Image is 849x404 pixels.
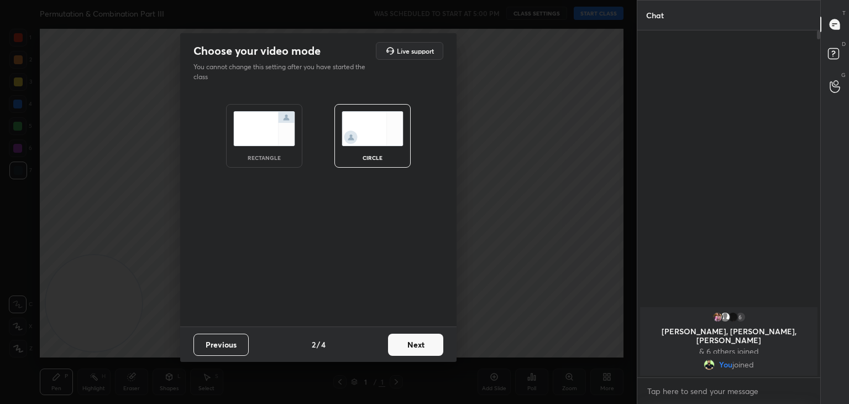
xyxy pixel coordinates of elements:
[350,155,395,160] div: circle
[719,360,732,369] span: You
[317,339,320,350] h4: /
[637,305,820,378] div: grid
[233,111,295,146] img: normalScreenIcon.ae25ed63.svg
[727,312,738,323] img: c6a1c05b4ef34f5bad3968ddbb1ef01f.jpg
[193,44,321,58] h2: Choose your video mode
[647,347,811,356] p: & 6 others joined
[637,1,673,30] p: Chat
[342,111,403,146] img: circleScreenIcon.acc0effb.svg
[388,334,443,356] button: Next
[735,312,746,323] div: 6
[732,360,754,369] span: joined
[321,339,326,350] h4: 4
[842,40,846,48] p: D
[193,62,373,82] p: You cannot change this setting after you have started the class
[720,312,731,323] img: default.png
[704,359,715,370] img: 6f4578c4c6224cea84386ccc78b3bfca.jpg
[841,71,846,79] p: G
[712,312,723,323] img: 3
[842,9,846,17] p: T
[397,48,434,54] h5: Live support
[193,334,249,356] button: Previous
[312,339,316,350] h4: 2
[242,155,286,160] div: rectangle
[647,327,811,345] p: [PERSON_NAME], [PERSON_NAME], [PERSON_NAME]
